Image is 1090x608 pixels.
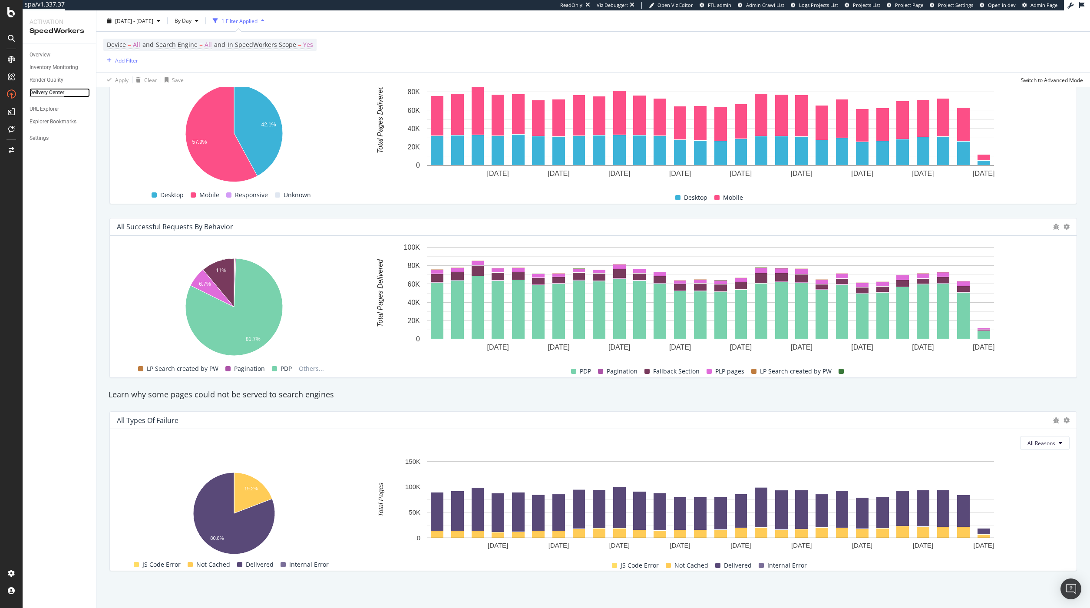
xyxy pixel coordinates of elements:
[407,125,420,132] text: 40K
[791,542,812,549] text: [DATE]
[1053,417,1059,423] div: bug
[760,366,832,377] span: LP Search created by PW
[407,88,420,96] text: 80K
[30,117,76,126] div: Explorer Bookmarks
[488,542,508,549] text: [DATE]
[597,2,628,9] div: Viz Debugger:
[107,40,126,49] span: Device
[851,169,873,177] text: [DATE]
[117,254,351,362] svg: A chart.
[30,63,90,72] a: Inventory Monitoring
[674,560,708,571] span: Not Cached
[142,559,181,570] span: JS Code Error
[405,458,420,465] text: 150K
[172,76,184,83] div: Save
[700,2,731,9] a: FTL admin
[799,2,838,8] span: Logs Projects List
[653,366,700,377] span: Fallback Section
[30,134,90,143] a: Settings
[128,40,131,49] span: =
[171,14,202,28] button: By Day
[930,2,973,9] a: Project Settings
[244,486,258,491] text: 19.2%
[548,169,569,177] text: [DATE]
[30,88,64,97] div: Delivery Center
[30,105,90,114] a: URL Explorer
[214,40,225,49] span: and
[30,117,90,126] a: Explorer Bookmarks
[356,243,1065,358] svg: A chart.
[289,559,329,570] span: Internal Error
[851,343,873,350] text: [DATE]
[147,363,218,374] span: LP Search created by PW
[988,2,1016,8] span: Open in dev
[103,73,129,87] button: Apply
[117,222,233,231] div: All Successful Requests by Behavior
[30,50,90,59] a: Overview
[117,416,178,425] div: All Types of Failure
[30,134,49,143] div: Settings
[356,69,1065,184] svg: A chart.
[407,298,420,306] text: 40K
[853,2,880,8] span: Projects List
[980,2,1016,9] a: Open in dev
[548,343,569,350] text: [DATE]
[580,366,591,377] span: PDP
[261,122,276,128] text: 42.1%
[209,14,268,28] button: 1 Filter Applied
[303,39,313,51] span: Yes
[1017,73,1083,87] button: Switch to Advanced Mode
[684,192,707,203] span: Desktop
[845,2,880,9] a: Projects List
[621,560,659,571] span: JS Code Error
[407,317,420,324] text: 20K
[608,169,630,177] text: [DATE]
[115,76,129,83] div: Apply
[117,80,351,188] div: A chart.
[738,2,784,9] a: Admin Crawl List
[1031,2,1057,8] span: Admin Page
[973,542,994,549] text: [DATE]
[887,2,923,9] a: Project Page
[196,559,230,570] span: Not Cached
[669,169,690,177] text: [DATE]
[1021,76,1083,83] div: Switch to Advanced Mode
[912,343,934,350] text: [DATE]
[724,560,752,571] span: Delivered
[30,26,89,36] div: SpeedWorkers
[895,2,923,8] span: Project Page
[199,40,203,49] span: =
[298,40,301,49] span: =
[115,56,138,64] div: Add Filter
[234,363,265,374] span: Pagination
[670,542,690,549] text: [DATE]
[973,343,994,350] text: [DATE]
[30,76,90,85] a: Render Quality
[30,50,50,59] div: Overview
[405,483,420,491] text: 100K
[376,85,383,153] text: Total Pages Delivered
[377,482,384,517] text: Total Pages
[767,560,807,571] span: Internal Error
[409,509,420,516] text: 50K
[103,14,164,28] button: [DATE] - [DATE]
[205,39,212,51] span: All
[1060,578,1081,599] div: Open Intercom Messenger
[132,73,157,87] button: Clear
[142,40,154,49] span: and
[487,169,509,177] text: [DATE]
[171,17,192,24] span: By Day
[115,17,153,24] span: [DATE] - [DATE]
[403,244,420,251] text: 100K
[912,542,933,549] text: [DATE]
[912,169,934,177] text: [DATE]
[356,457,1065,553] div: A chart.
[608,343,630,350] text: [DATE]
[669,343,690,350] text: [DATE]
[295,363,327,374] span: Others...
[133,39,140,51] span: All
[281,363,292,374] span: PDP
[199,281,211,287] text: 6.7%
[708,2,731,8] span: FTL admin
